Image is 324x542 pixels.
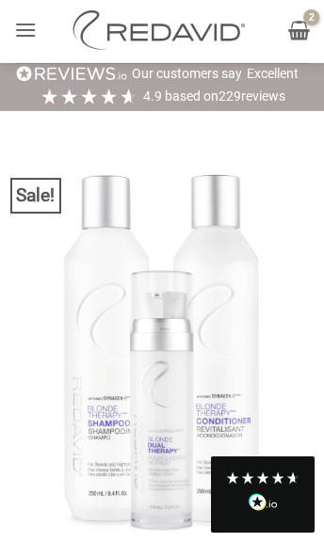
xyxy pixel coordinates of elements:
[241,88,285,104] span: reviews
[132,65,242,84] div: Our customers say
[219,88,241,104] span: 229
[40,87,138,106] div: 4.91 Stars
[68,10,256,50] img: REDAVID Salon Products | United States
[143,88,165,104] span: 4.9
[14,7,37,53] a: Menu
[165,88,219,104] span: Based on
[16,65,127,83] img: REVIEWS.io
[247,65,299,84] div: Excellent
[288,9,310,51] a: View cart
